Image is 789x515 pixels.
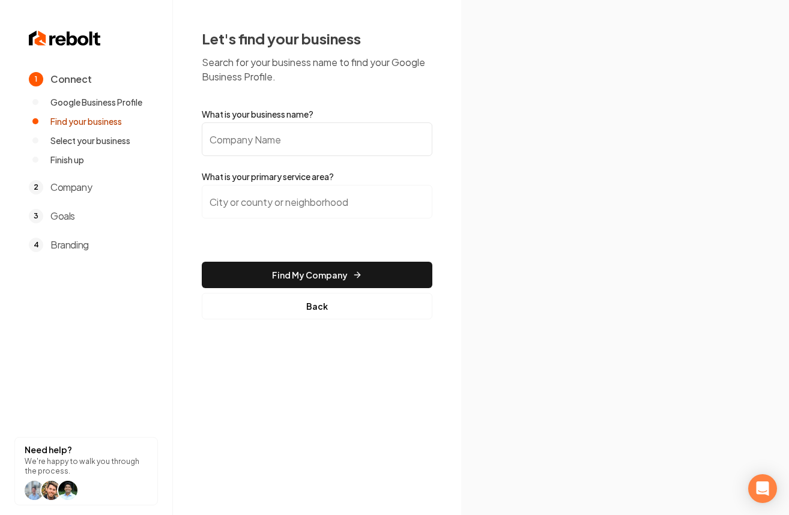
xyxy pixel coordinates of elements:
[50,134,130,146] span: Select your business
[202,29,432,48] h2: Let's find your business
[29,29,101,48] img: Rebolt Logo
[50,96,142,108] span: Google Business Profile
[25,481,44,500] img: help icon Will
[29,209,43,223] span: 3
[29,180,43,194] span: 2
[202,262,432,288] button: Find My Company
[50,115,122,127] span: Find your business
[50,154,84,166] span: Finish up
[202,55,432,84] p: Search for your business name to find your Google Business Profile.
[29,238,43,252] span: 4
[202,293,432,319] button: Back
[50,180,92,194] span: Company
[202,122,432,156] input: Company Name
[748,474,777,503] div: Open Intercom Messenger
[202,185,432,218] input: City or county or neighborhood
[202,170,432,182] label: What is your primary service area?
[58,481,77,500] img: help icon arwin
[25,444,72,455] strong: Need help?
[50,209,75,223] span: Goals
[14,437,158,505] button: Need help?We're happy to walk you through the process.help icon Willhelp icon Willhelp icon arwin
[50,238,89,252] span: Branding
[41,481,61,500] img: help icon Will
[50,72,91,86] span: Connect
[25,457,148,476] p: We're happy to walk you through the process.
[202,108,432,120] label: What is your business name?
[29,72,43,86] span: 1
